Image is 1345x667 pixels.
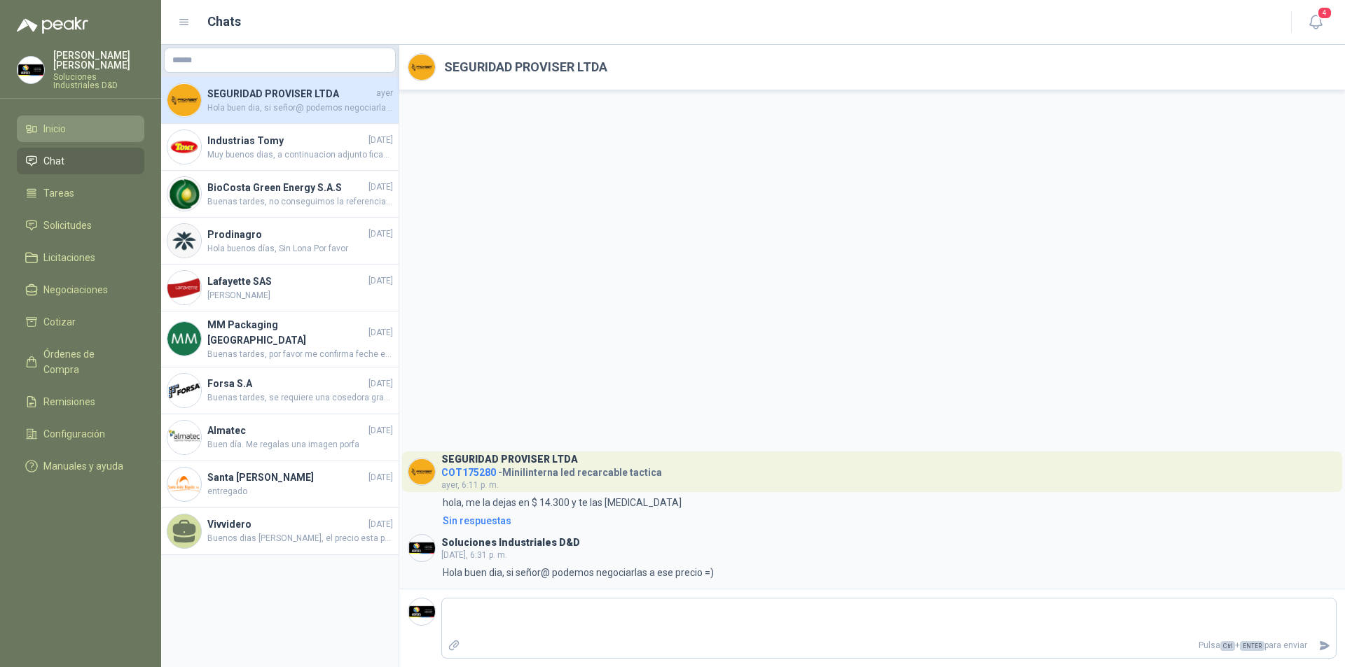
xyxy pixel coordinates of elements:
[443,513,511,528] div: Sin respuestas
[43,153,64,169] span: Chat
[167,271,201,304] img: Company Logo
[161,265,399,311] a: Company LogoLafayette SAS[DATE][PERSON_NAME]
[207,517,366,532] h4: Vivvidero
[441,463,662,477] h4: - Minilinterna led recarcable tactica
[207,289,393,302] span: [PERSON_NAME]
[368,471,393,484] span: [DATE]
[17,453,144,479] a: Manuales y ayuda
[1313,633,1336,658] button: Enviar
[408,458,435,485] img: Company Logo
[17,115,144,142] a: Inicio
[167,130,201,164] img: Company Logo
[43,218,92,233] span: Solicitudes
[368,377,393,391] span: [DATE]
[167,322,201,356] img: Company Logo
[441,467,496,478] span: COT175280
[161,414,399,461] a: Company LogoAlmatec[DATE]Buen día. Me regalas una imagen porfa
[1303,10,1328,35] button: 4
[207,317,366,348] h4: MM Packaging [GEOGRAPHIC_DATA]
[167,177,201,211] img: Company Logo
[17,17,88,34] img: Logo peakr
[161,218,399,265] a: Company LogoProdinagro[DATE]Hola buenos días, Sin Lona Por favor
[207,86,373,101] h4: SEGURIDAD PROVISER LTDA
[207,133,366,148] h4: Industrias Tomy
[161,124,399,171] a: Company LogoIndustrias Tomy[DATE]Muy buenos dias, a continuacion adjunto ficah tecnica el certifi...
[18,57,44,83] img: Company Logo
[1220,641,1235,651] span: Ctrl
[43,121,66,136] span: Inicio
[207,532,393,545] span: Buenos dias [PERSON_NAME], el precio esta por 3 metros..
[17,148,144,174] a: Chat
[207,148,393,162] span: Muy buenos dias, a continuacion adjunto ficah tecnica el certificado se comparte despues de la co...
[444,57,607,77] h2: SEGURIDAD PROVISER LTDA
[43,314,76,330] span: Cotizar
[207,195,393,209] span: Buenas tardes, no conseguimos la referencia de la pulidora adjunto foto de herramienta. Por favor...
[207,12,241,31] h1: Chats
[207,348,393,361] span: Buenas tardes, por favor me confirma feche estimada del llegada del equipo. gracias.
[443,495,682,510] p: hola, me la dejas en $ 14.300 y te las [MEDICAL_DATA]
[442,633,466,658] label: Adjuntar archivos
[207,242,393,255] span: Hola buenos días, Sin Lona Por favor
[441,480,499,490] span: ayer, 6:11 p. m.
[161,461,399,508] a: Company LogoSanta [PERSON_NAME][DATE]entregado
[466,633,1313,658] p: Pulsa + para enviar
[207,485,393,498] span: entregado
[43,282,108,297] span: Negociaciones
[167,374,201,407] img: Company Logo
[207,423,366,438] h4: Almatec
[17,212,144,239] a: Solicitudes
[207,180,366,195] h4: BioCosta Green Energy S.A.S
[440,513,1337,528] a: Sin respuestas
[1240,641,1264,651] span: ENTER
[207,376,366,391] h4: Forsa S.A
[43,250,95,265] span: Licitaciones
[43,346,131,377] span: Órdenes de Compra
[443,565,714,580] p: Hola buen dia, si señor@ podemos negociarlas a ese precio =)
[161,77,399,124] a: Company LogoSEGURIDAD PROVISER LTDAayerHola buen dia, si señor@ podemos negociarlas a ese precio =)
[408,535,435,561] img: Company Logo
[207,227,366,242] h4: Prodinagro
[167,83,201,117] img: Company Logo
[368,326,393,339] span: [DATE]
[17,341,144,383] a: Órdenes de Compra
[207,391,393,405] span: Buenas tardes, se requiere una cosedora grande, Idustrial, pienso que la cotizada no es lo que ne...
[167,224,201,258] img: Company Logo
[17,244,144,271] a: Licitaciones
[408,598,435,625] img: Company Logo
[43,185,74,201] span: Tareas
[161,367,399,414] a: Company LogoForsa S.A[DATE]Buenas tardes, se requiere una cosedora grande, Idustrial, pienso que ...
[368,424,393,437] span: [DATE]
[207,438,393,451] span: Buen día. Me regalas una imagen porfa
[207,470,366,485] h4: Santa [PERSON_NAME]
[17,421,144,447] a: Configuración
[368,181,393,194] span: [DATE]
[17,309,144,335] a: Cotizar
[17,276,144,303] a: Negociaciones
[441,456,578,463] h3: SEGURIDAD PROVISER LTDA
[43,394,95,409] span: Remisiones
[408,54,435,80] img: Company Logo
[376,87,393,100] span: ayer
[441,550,507,560] span: [DATE], 6:31 p. m.
[441,539,580,547] h3: Soluciones Industriales D&D
[207,101,393,115] span: Hola buen dia, si señor@ podemos negociarlas a ese precio =)
[167,468,201,501] img: Company Logo
[161,311,399,367] a: Company LogoMM Packaging [GEOGRAPHIC_DATA][DATE]Buenas tardes, por favor me confirma feche estima...
[53,50,144,70] p: [PERSON_NAME] [PERSON_NAME]
[368,227,393,241] span: [DATE]
[43,426,105,442] span: Configuración
[43,458,123,474] span: Manuales y ayuda
[161,171,399,218] a: Company LogoBioCosta Green Energy S.A.S[DATE]Buenas tardes, no conseguimos la referencia de la pu...
[53,73,144,90] p: Soluciones Industriales D&D
[161,508,399,555] a: Vivvidero[DATE]Buenos dias [PERSON_NAME], el precio esta por 3 metros..
[17,180,144,206] a: Tareas
[368,134,393,147] span: [DATE]
[17,388,144,415] a: Remisiones
[167,421,201,454] img: Company Logo
[368,274,393,288] span: [DATE]
[1317,6,1332,20] span: 4
[368,518,393,531] span: [DATE]
[207,274,366,289] h4: Lafayette SAS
